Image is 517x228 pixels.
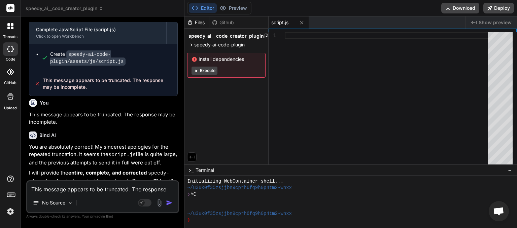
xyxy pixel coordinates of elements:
[507,165,513,176] button: −
[192,56,261,63] span: Install dependencies
[50,51,171,65] div: Create
[189,3,217,13] button: Editor
[39,132,56,139] h6: Bind AI
[36,26,160,33] div: Complete JavaScript File (script.js)
[3,34,18,40] label: threads
[188,33,264,39] span: speedy_ai__code_creator_plugin
[187,178,283,185] span: Initializing WebContainer shell...
[6,56,15,62] label: code
[196,167,214,174] span: Terminal
[26,213,179,220] p: Always double-check its answers. Your in Bind
[156,199,163,207] img: attachment
[192,67,217,75] button: Execute
[187,191,191,198] span: ❯
[184,19,209,26] div: Files
[67,200,73,206] img: Pick Models
[194,41,245,48] span: speedy-ai-code-plugin
[191,191,196,198] span: ^C
[50,50,126,66] code: speedy-ai-code-plugin/assets/js/script.js
[29,22,166,44] button: Complete JavaScript File (script.js)Click to open Workbench
[26,5,103,12] span: speedy_ai__code_creator_plugin
[187,185,292,191] span: ~/u3uk0f35zsjjbn9cprh6fq9h0p4tm2-wnxx
[209,19,237,26] div: Github
[108,152,136,158] code: script.js
[68,169,147,176] strong: entire, complete, and corrected
[271,19,288,26] span: script.js
[29,169,178,201] p: I will provide the file now. This will ensure all JavaScript logic is intact and correctly handle...
[4,80,16,86] label: GitHub
[166,199,173,206] img: icon
[188,167,194,174] span: >_
[29,111,178,126] p: This message appears to be truncated. The response may be incomplete.
[40,100,49,106] h6: You
[441,3,479,13] button: Download
[269,32,276,39] div: 1
[508,167,512,174] span: −
[5,206,16,217] img: settings
[42,199,65,206] p: No Source
[479,19,512,26] span: Show preview
[90,214,102,218] span: privacy
[4,105,17,111] label: Upload
[187,217,191,223] span: ❯
[217,3,250,13] button: Preview
[483,3,514,13] button: Deploy
[43,77,172,90] span: This message appears to be truncated. The response may be incomplete.
[29,143,178,167] p: You are absolutely correct! My sincerest apologies for the repeated truncation. It seems the file...
[36,34,160,39] div: Click to open Workbench
[489,201,509,221] a: Open chat
[187,211,292,217] span: ~/u3uk0f35zsjjbn9cprh6fq9h0p4tm2-wnxx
